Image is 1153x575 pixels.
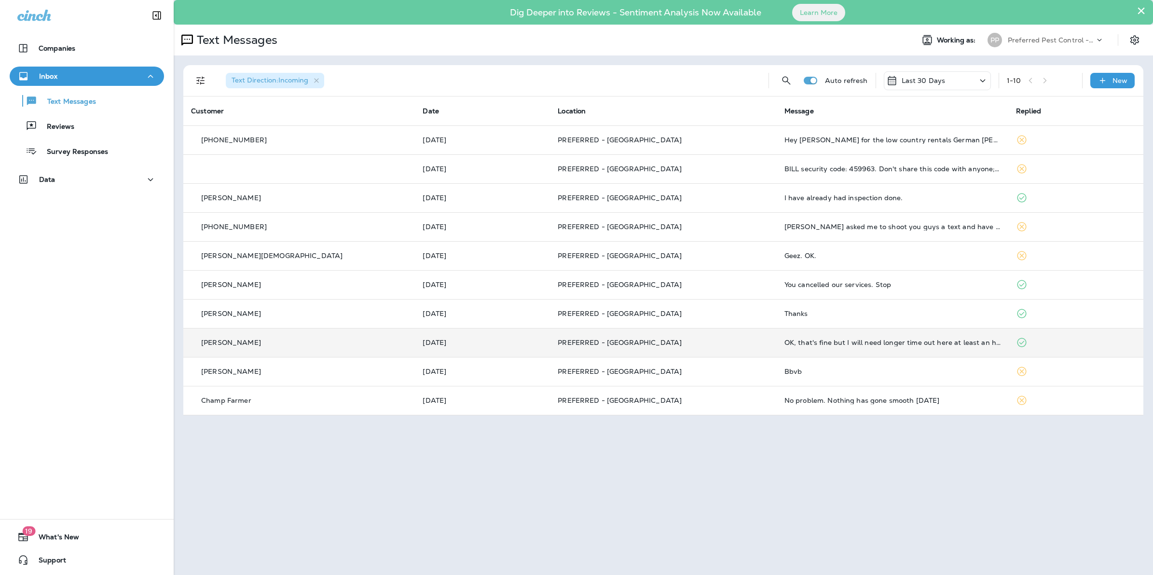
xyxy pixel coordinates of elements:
button: Filters [191,71,210,90]
span: PREFERRED - [GEOGRAPHIC_DATA] [558,136,682,144]
span: Replied [1016,107,1041,115]
button: Survey Responses [10,141,164,161]
div: OK, that's fine but I will need longer time out here at least an hour and a half to two hours [784,339,1001,346]
p: Oct 1, 2025 07:39 AM [423,165,542,173]
p: Data [39,176,55,183]
p: Dig Deeper into Reviews - Sentiment Analysis Now Available [482,11,789,14]
button: 19What's New [10,527,164,547]
p: Sep 19, 2025 06:37 AM [423,281,542,288]
p: [PHONE_NUMBER] [201,223,267,231]
span: PREFERRED - [GEOGRAPHIC_DATA] [558,396,682,405]
span: PREFERRED - [GEOGRAPHIC_DATA] [558,164,682,173]
span: PREFERRED - [GEOGRAPHIC_DATA] [558,309,682,318]
p: Sep 19, 2025 08:24 AM [423,252,542,260]
span: Message [784,107,814,115]
p: Preferred Pest Control - Palmetto [1008,36,1095,44]
div: No problem. Nothing has gone smooth today [784,397,1001,404]
p: Inbox [39,72,57,80]
p: Sep 10, 2025 07:10 AM [423,368,542,375]
button: Close [1137,3,1146,18]
span: Text Direction : Incoming [232,76,308,84]
div: Nick asked me to shoot you guys a text and have you reschedule Barry Joy Lee 161 Passaic Ln. she ... [784,223,1001,231]
span: Location [558,107,586,115]
button: Companies [10,39,164,58]
button: Support [10,550,164,570]
div: Thanks [784,310,1001,317]
span: PREFERRED - [GEOGRAPHIC_DATA] [558,222,682,231]
p: [PERSON_NAME] [201,310,261,317]
p: [PERSON_NAME] [201,194,261,202]
span: What's New [29,533,79,545]
div: Text Direction:Incoming [226,73,324,88]
div: Hey Courtney for the low country rentals German roach follow up Jennifer said Monday is a good day [784,136,1001,144]
button: Settings [1126,31,1143,49]
span: Working as: [937,36,978,44]
p: [PERSON_NAME] [201,339,261,346]
p: Sep 9, 2025 12:34 PM [423,397,542,404]
span: PREFERRED - [GEOGRAPHIC_DATA] [558,367,682,376]
span: PREFERRED - [GEOGRAPHIC_DATA] [558,251,682,260]
p: Sep 22, 2025 09:44 AM [423,223,542,231]
p: [PERSON_NAME] [201,281,261,288]
p: Oct 3, 2025 02:10 PM [423,136,542,144]
p: Text Messages [38,97,96,107]
p: Sep 10, 2025 12:16 PM [423,339,542,346]
p: Companies [39,44,75,52]
div: Bbvb [784,368,1001,375]
p: Sep 25, 2025 01:47 PM [423,194,542,202]
p: Auto refresh [825,77,868,84]
p: Text Messages [193,33,277,47]
p: Last 30 Days [902,77,946,84]
button: Reviews [10,116,164,136]
span: PREFERRED - [GEOGRAPHIC_DATA] [558,280,682,289]
button: Data [10,170,164,189]
button: Learn More [792,4,845,21]
div: Geez. OK. [784,252,1001,260]
span: 19 [22,526,35,536]
p: Survey Responses [37,148,108,157]
p: Champ Farmer [201,397,251,404]
p: [PERSON_NAME] [201,368,261,375]
button: Text Messages [10,91,164,111]
div: PP [988,33,1002,47]
button: Collapse Sidebar [143,6,170,25]
p: Reviews [37,123,74,132]
div: I have already had inspection done. [784,194,1001,202]
span: Support [29,556,66,568]
span: Customer [191,107,224,115]
p: [PERSON_NAME][DEMOGRAPHIC_DATA] [201,252,343,260]
span: PREFERRED - [GEOGRAPHIC_DATA] [558,193,682,202]
div: BILL security code: 459963. Don't share this code with anyone; our employees will never ask for t... [784,165,1001,173]
div: 1 - 10 [1007,77,1021,84]
button: Search Messages [777,71,796,90]
button: Inbox [10,67,164,86]
p: Sep 12, 2025 03:07 AM [423,310,542,317]
p: [PHONE_NUMBER] [201,136,267,144]
p: New [1112,77,1127,84]
div: You cancelled our services. Stop [784,281,1001,288]
span: Date [423,107,439,115]
span: PREFERRED - [GEOGRAPHIC_DATA] [558,338,682,347]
